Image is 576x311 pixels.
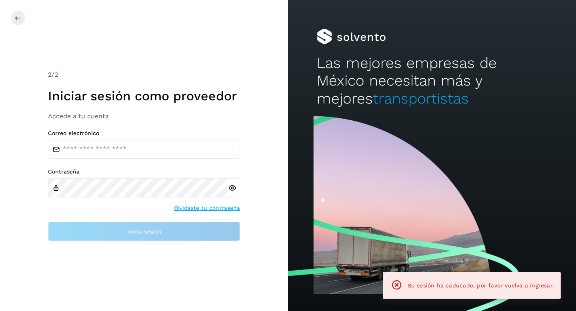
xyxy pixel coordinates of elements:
span: Su sesión ha caducado, por favor vuelva a ingresar. [408,282,554,289]
label: Contraseña [48,168,240,175]
span: transportistas [373,90,469,107]
h1: Iniciar sesión como proveedor [48,88,240,104]
h3: Accede a tu cuenta [48,112,240,120]
a: Olvidaste tu contraseña [174,204,240,212]
span: 2 [48,71,52,78]
div: /2 [48,70,240,80]
span: Inicia sesión [127,229,161,234]
button: Inicia sesión [48,222,240,241]
label: Correo electrónico [48,130,240,137]
h2: Las mejores empresas de México necesitan más y mejores [317,54,547,108]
